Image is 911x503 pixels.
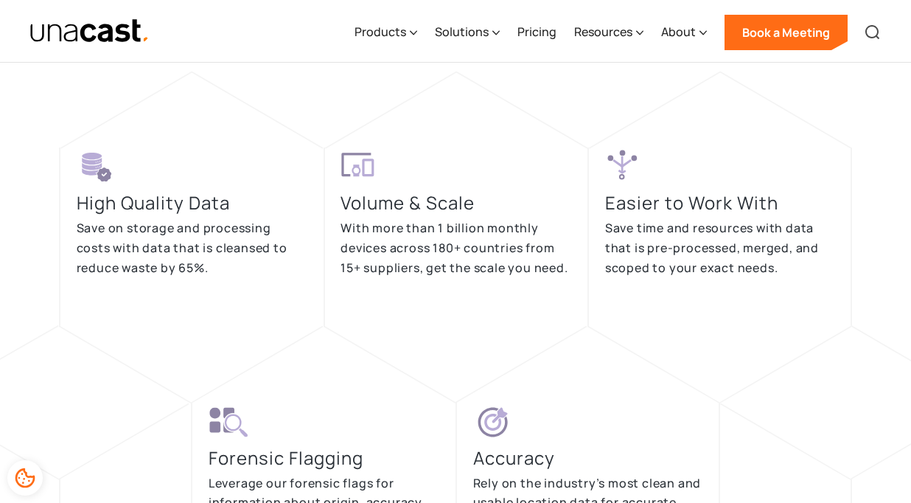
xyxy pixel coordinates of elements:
[473,445,562,471] h3: Accuracy
[725,15,848,50] a: Book a Meeting
[77,218,308,277] p: Save on storage and processing costs with data that is cleansed to reduce waste by 65%.
[341,190,482,215] h3: Volume & Scale
[605,190,786,215] h3: Easier to Work With
[661,2,707,63] div: About
[517,2,556,63] a: Pricing
[341,218,572,277] p: With more than 1 billion monthly devices across 180+ countries from 15+ suppliers, get the scale ...
[864,24,882,41] img: Search icon
[355,2,417,63] div: Products
[435,23,489,41] div: Solutions
[605,218,835,277] p: Save time and resources with data that is pre-processed, merged, and scoped to your exact needs.
[29,18,150,44] a: home
[29,18,150,44] img: Unacast text logo
[574,2,643,63] div: Resources
[661,23,696,41] div: About
[574,23,632,41] div: Resources
[7,460,43,496] div: Cookie Preferences
[209,445,371,471] h3: Forensic Flagging
[77,190,237,215] h3: High Quality Data
[435,2,500,63] div: Solutions
[355,23,406,41] div: Products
